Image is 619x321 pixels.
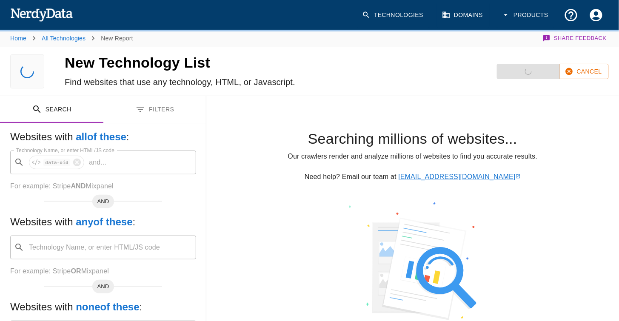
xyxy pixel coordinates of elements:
[76,131,126,142] b: all of these
[584,3,609,28] button: Account Settings
[65,75,334,89] h6: Find websites that use any technology, HTML, or Javascript.
[10,266,196,276] p: For example: Stripe Mixpanel
[10,215,196,229] h5: Websites with :
[220,130,605,148] h4: Searching millions of websites...
[86,157,110,168] p: and ...
[542,30,609,47] button: Share Feedback
[560,64,609,80] button: Cancel
[10,300,196,314] h5: Websites with :
[576,261,609,293] iframe: Drift Widget Chat Controller
[496,3,555,28] button: Products
[71,182,86,190] b: AND
[92,282,114,291] span: AND
[10,35,26,42] a: Home
[10,30,133,47] nav: breadcrumb
[357,3,430,28] a: Technologies
[399,173,521,180] a: [EMAIL_ADDRESS][DOMAIN_NAME]
[92,197,114,206] span: AND
[559,3,584,28] button: Support and Documentation
[10,181,196,191] p: For example: Stripe Mixpanel
[437,3,490,28] a: Domains
[71,267,81,275] b: OR
[10,130,196,144] h5: Websites with :
[220,151,605,182] p: Our crawlers render and analyze millions of websites to find you accurate results. Need help? Ema...
[16,147,114,154] label: Technology Name, or enter HTML/JS code
[101,34,133,43] p: New Report
[42,35,86,42] a: All Technologies
[76,216,132,227] b: any of these
[103,96,207,123] button: Filters
[76,301,139,312] b: none of these
[65,54,334,72] h4: New Technology List
[10,6,73,23] img: NerdyData.com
